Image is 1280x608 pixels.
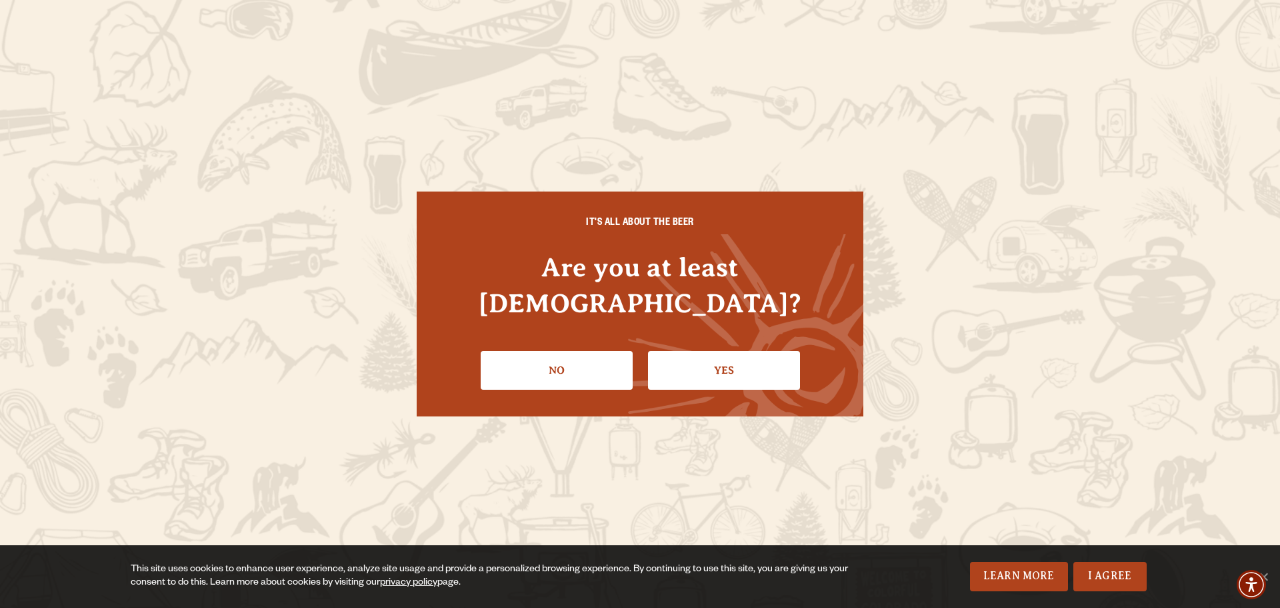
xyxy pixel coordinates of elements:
[481,351,633,390] a: No
[648,351,800,390] a: Confirm I'm 21 or older
[1073,562,1147,591] a: I Agree
[380,578,437,589] a: privacy policy
[131,563,859,590] div: This site uses cookies to enhance user experience, analyze site usage and provide a personalized ...
[1237,570,1266,599] div: Accessibility Menu
[443,250,837,320] h4: Are you at least [DEMOGRAPHIC_DATA]?
[970,562,1068,591] a: Learn More
[443,218,837,230] h6: IT'S ALL ABOUT THE BEER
